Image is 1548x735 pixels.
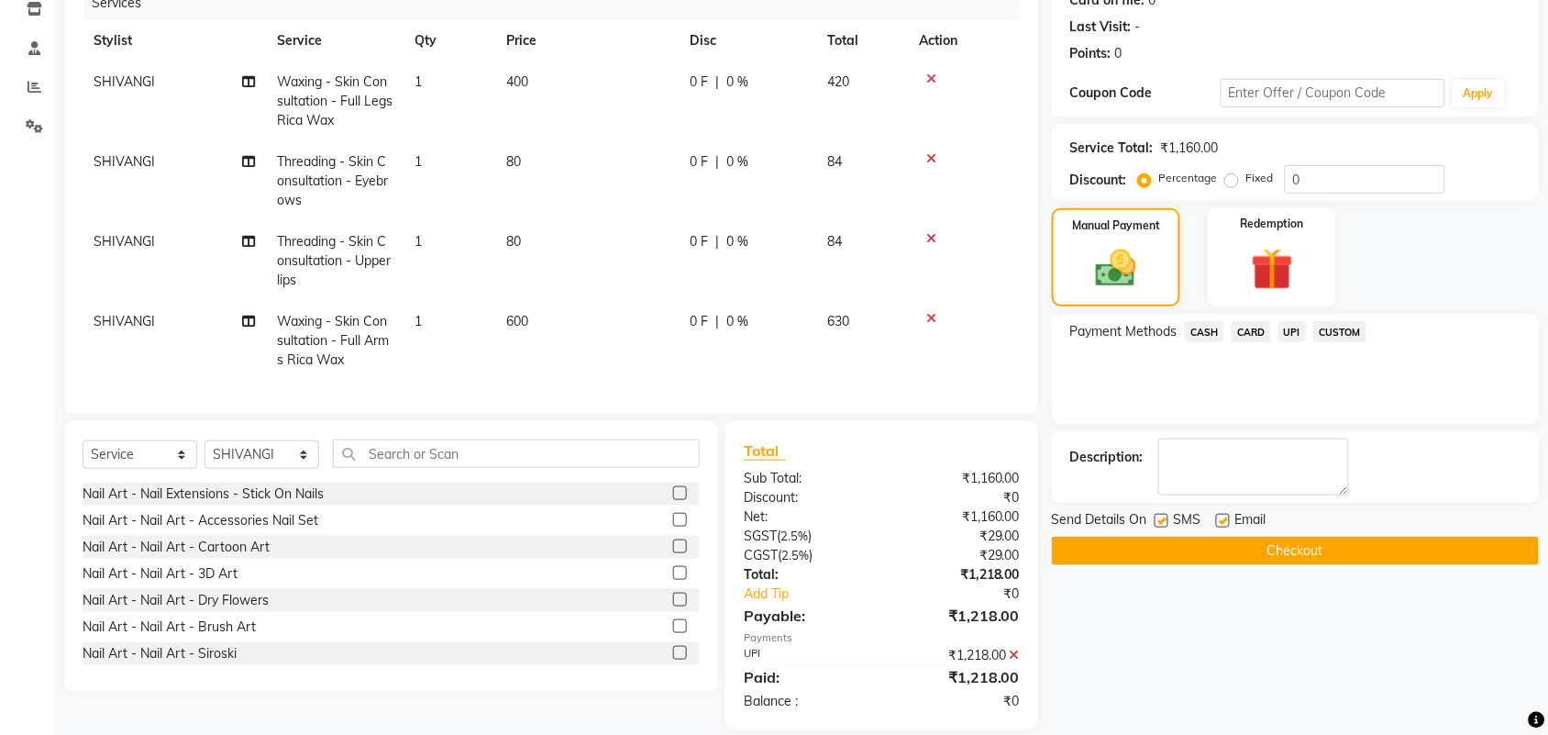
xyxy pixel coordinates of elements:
[415,313,422,329] span: 1
[744,528,777,544] span: SGST
[726,312,748,331] span: 0 %
[827,233,842,250] span: 84
[1161,139,1219,158] div: ₹1,160.00
[781,548,809,562] span: 2.5%
[1241,216,1304,232] label: Redemption
[730,507,882,527] div: Net:
[907,585,1034,604] div: ₹0
[83,538,270,557] div: Nail Art - Nail Art - Cartoon Art
[1313,321,1366,342] span: CUSTOM
[1185,321,1224,342] span: CASH
[277,73,393,128] span: Waxing - Skin Consultation - Full Legs Rica Wax
[881,565,1034,585] div: ₹1,218.00
[730,605,882,627] div: Payable:
[415,233,422,250] span: 1
[1115,44,1122,63] div: 0
[881,507,1034,527] div: ₹1,160.00
[881,469,1034,488] div: ₹1,160.00
[277,233,391,288] span: Threading - Skin Consultation - Upperlips
[730,488,882,507] div: Discount:
[1070,139,1154,158] div: Service Total:
[506,73,528,90] span: 400
[690,312,708,331] span: 0 F
[881,605,1034,627] div: ₹1,218.00
[827,153,842,170] span: 84
[506,153,521,170] span: 80
[266,20,404,61] th: Service
[730,469,882,488] div: Sub Total:
[730,565,882,585] div: Total:
[881,527,1034,546] div: ₹29.00
[1232,321,1271,342] span: CARD
[690,152,708,172] span: 0 F
[726,232,748,251] span: 0 %
[404,20,495,61] th: Qty
[881,646,1034,665] div: ₹1,218.00
[881,488,1034,507] div: ₹0
[506,313,528,329] span: 600
[715,312,719,331] span: |
[1072,217,1160,234] label: Manual Payment
[1278,321,1307,342] span: UPI
[83,564,238,584] div: Nail Art - Nail Art - 3D Art
[1070,84,1221,103] div: Coupon Code
[415,73,422,90] span: 1
[690,72,708,92] span: 0 F
[881,666,1034,688] div: ₹1,218.00
[277,313,389,368] span: Waxing - Skin Consultation - Full Arms Rica Wax
[1221,79,1445,107] input: Enter Offer / Coupon Code
[690,232,708,251] span: 0 F
[827,313,849,329] span: 630
[881,546,1034,565] div: ₹29.00
[730,585,907,604] a: Add Tip
[679,20,816,61] th: Disc
[94,313,155,329] span: SHIVANGI
[1235,510,1266,533] span: Email
[744,441,786,461] span: Total
[1052,510,1147,533] span: Send Details On
[83,484,324,504] div: Nail Art - Nail Extensions - Stick On Nails
[94,233,155,250] span: SHIVANGI
[780,529,808,543] span: 2.5%
[495,20,679,61] th: Price
[816,20,908,61] th: Total
[83,511,318,530] div: Nail Art - Nail Art - Accessories Nail Set
[744,547,778,563] span: CGST
[1174,510,1201,533] span: SMS
[333,440,700,468] input: Search or Scan
[744,630,1020,646] div: Payments
[1070,448,1144,467] div: Description:
[908,20,1020,61] th: Action
[83,644,237,663] div: Nail Art - Nail Art - Siroski
[1238,243,1307,295] img: _gift.svg
[1159,170,1218,186] label: Percentage
[506,233,521,250] span: 80
[83,591,269,610] div: Nail Art - Nail Art - Dry Flowers
[1083,245,1149,292] img: _cash.svg
[1070,171,1127,190] div: Discount:
[715,152,719,172] span: |
[827,73,849,90] span: 420
[94,153,155,170] span: SHIVANGI
[726,152,748,172] span: 0 %
[94,73,155,90] span: SHIVANGI
[83,20,266,61] th: Stylist
[730,527,882,546] div: ( )
[1070,17,1132,37] div: Last Visit:
[730,546,882,565] div: ( )
[1135,17,1141,37] div: -
[730,692,882,711] div: Balance :
[277,153,388,208] span: Threading - Skin Consultation - Eyebrows
[1070,322,1178,341] span: Payment Methods
[730,666,882,688] div: Paid:
[726,72,748,92] span: 0 %
[715,72,719,92] span: |
[1453,80,1505,107] button: Apply
[730,646,882,665] div: UPI
[715,232,719,251] span: |
[1070,44,1111,63] div: Points:
[881,692,1034,711] div: ₹0
[83,618,256,637] div: Nail Art - Nail Art - Brush Art
[1246,170,1274,186] label: Fixed
[1052,537,1539,565] button: Checkout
